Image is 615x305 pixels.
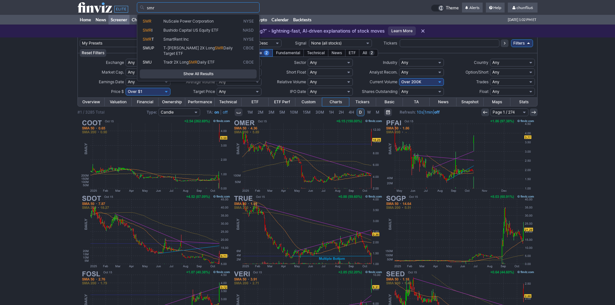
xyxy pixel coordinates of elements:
a: Charts [129,15,147,25]
span: T [151,37,154,42]
span: Trades [476,79,488,84]
a: Backtests [291,15,314,25]
a: off [434,110,440,115]
span: | | [400,109,440,116]
span: Daily Target ETF [163,46,233,56]
span: chunfliu6 [517,5,533,10]
span: Shares Outstanding [362,89,397,94]
span: Current Volume [370,79,397,84]
span: T-[PERSON_NAME] 2X Long [163,46,215,50]
span: SMR [143,28,151,33]
span: D [359,110,362,115]
a: Theme [431,5,459,12]
span: Market Cap. [102,70,124,75]
span: NYSE [243,37,254,42]
a: Alerts [462,3,483,13]
span: Average Volume [186,79,215,84]
span: Theme [446,5,459,12]
a: Help [486,3,505,13]
span: NYSE [243,19,254,24]
span: M [376,110,379,115]
a: D [357,108,364,116]
a: chunfliu6 [508,3,538,13]
img: SDOT - Sadot Group Inc - Stock Price Chart [80,194,231,269]
a: Performance [185,98,215,106]
div: Search [137,14,260,81]
span: 4H [349,110,354,115]
div: Fundamental [272,49,304,57]
a: Tickers [349,98,376,106]
span: Industry [383,60,397,65]
a: Basic [376,98,403,106]
a: News [93,15,108,25]
a: on [214,110,219,115]
span: IPO Date [290,89,306,94]
span: Show All Results [143,71,254,77]
button: Reset Filters [80,49,106,57]
a: News [430,98,456,106]
span: NuScale Power Corporation [163,19,214,24]
span: 1H [329,110,334,115]
span: SMR [143,19,151,24]
span: SMR [143,37,151,42]
a: Financial [132,98,159,106]
span: W [367,110,371,115]
a: ETF [241,98,268,106]
span: Price $ [111,89,124,94]
a: 2M [255,108,266,116]
a: 5M [277,108,287,116]
a: Calendar [269,15,291,25]
span: 2M [258,110,263,115]
a: 30M [313,108,326,116]
div: ETF [345,49,359,57]
span: 2H [339,110,344,115]
span: Bushido Capital US Equity ETF [163,28,219,33]
img: PFAI - Pinnacle Food Group Ltd - Stock Price Chart [384,118,535,194]
span: SMR [215,46,223,50]
span: [DATE] 1:02 PM ET [508,15,536,25]
a: Maps [484,98,510,106]
span: Float [479,89,488,94]
img: SOGP - Sound Group Inc ADR - Stock Price Chart [384,194,535,269]
span: NASD [243,28,254,33]
b: Refresh: [400,110,416,115]
span: Option/Short [466,70,488,75]
a: 2H [336,108,346,116]
a: off [223,110,228,115]
a: Charts [322,98,349,106]
span: 2 [369,50,374,56]
a: Filters [511,39,533,47]
a: Learn More [388,26,416,36]
span: SMUP [143,46,154,50]
p: Introducing “Why Is It Moving?” - lightning-fast, AI-driven explanations of stock moves [188,28,385,34]
div: News [328,49,345,57]
div: #1 / 3285 Total [77,109,105,116]
span: SMU [143,60,152,65]
button: Range [384,108,392,116]
span: CBOE [243,46,254,56]
b: Type: [147,110,157,115]
span: Country [474,60,488,65]
a: Custom [295,98,322,106]
img: TRUE - Truecar Inc - Stock Price Chart [232,194,383,269]
span: Relative Volume [277,79,306,84]
a: 10s [417,110,423,115]
a: TA [403,98,430,106]
span: CBOE [243,60,254,65]
span: 1M [247,110,253,115]
span: 3M [268,110,274,115]
a: 1min [425,110,433,115]
span: Tickers [384,41,397,46]
img: COOT - Australian Oilseeds Holdings Limited - Stock Price Chart [80,118,231,194]
span: 5M [279,110,285,115]
a: 3M [266,108,277,116]
a: Show All Results [140,69,257,78]
span: 10M [290,110,298,115]
a: 4H [346,108,356,116]
a: 10M [288,108,300,116]
a: Technical [215,98,241,106]
a: Screener [108,15,129,25]
span: SMR [189,60,197,65]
